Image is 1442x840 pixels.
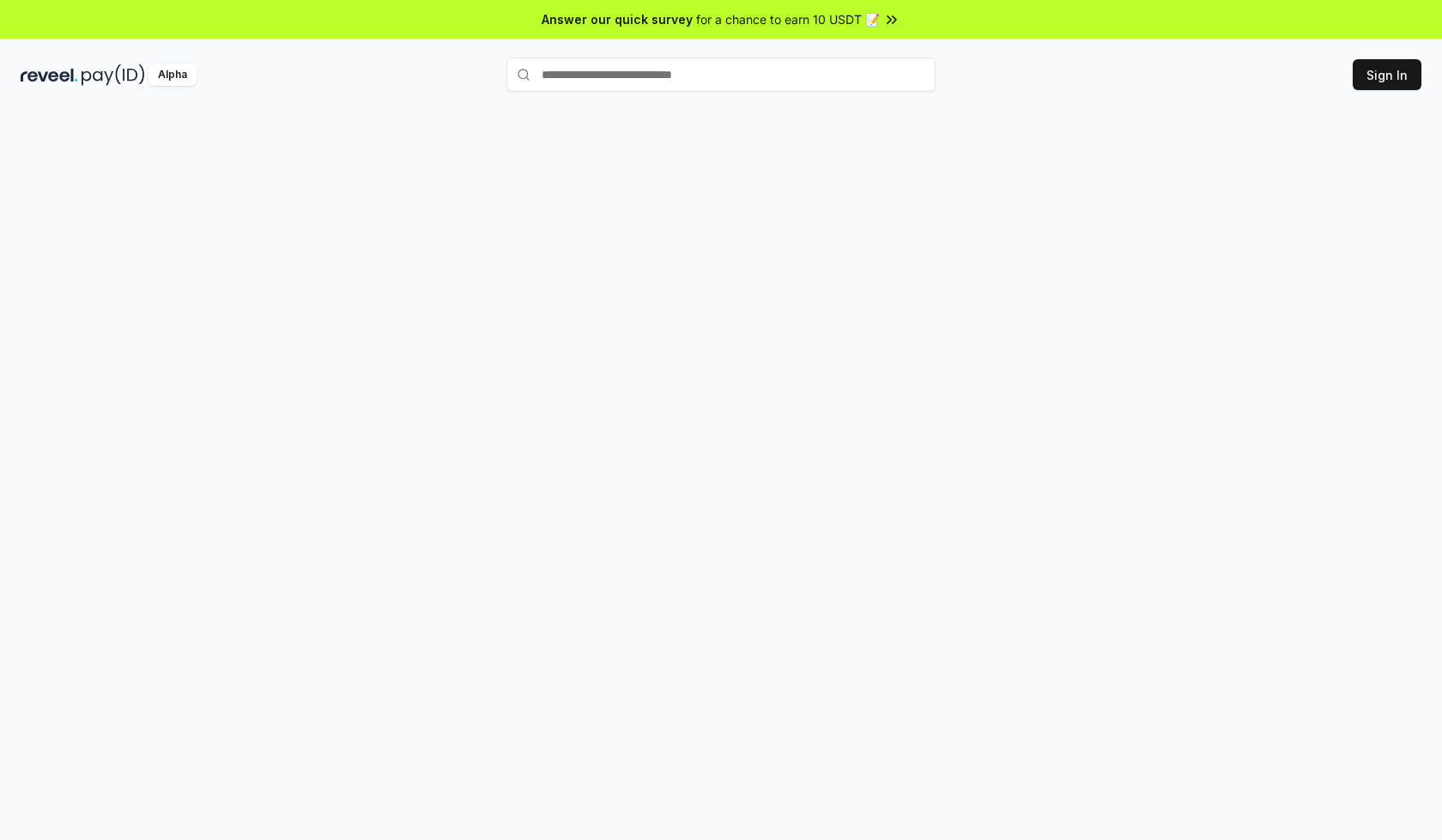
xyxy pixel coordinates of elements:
[1353,59,1421,90] button: Sign In
[696,10,880,28] span: for a chance to earn 10 USDT 📝
[21,64,78,86] img: reveel_dark
[542,10,693,28] span: Answer our quick survey
[148,64,197,86] div: Alpha
[82,64,145,86] img: pay_id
